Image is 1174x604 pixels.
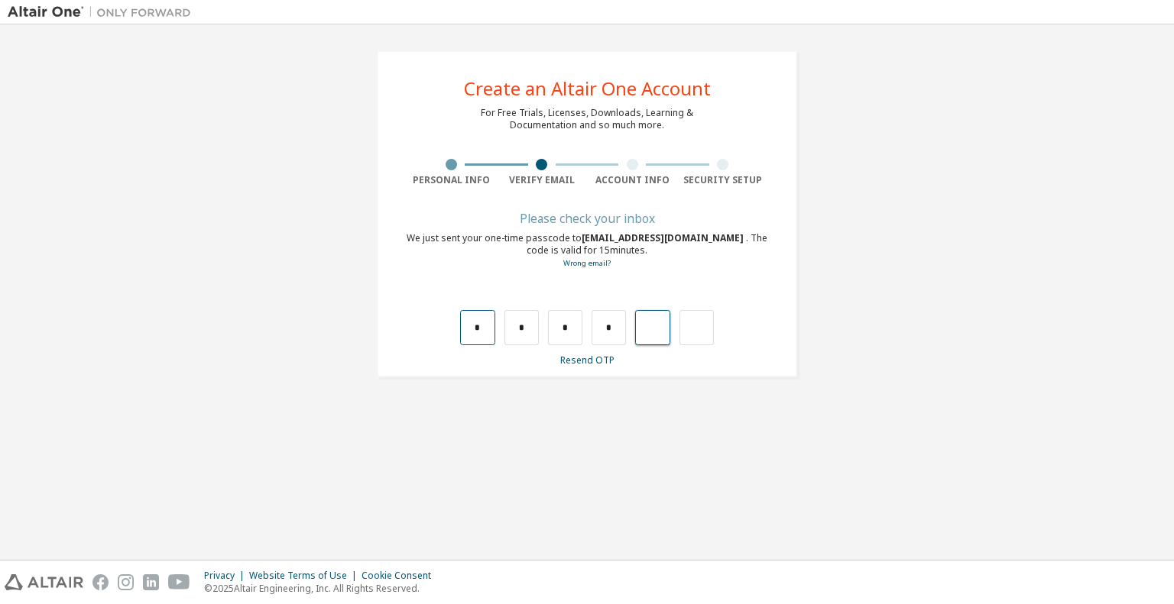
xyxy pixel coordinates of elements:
img: instagram.svg [118,574,134,590]
div: Please check your inbox [406,214,768,223]
div: Website Terms of Use [249,570,362,582]
img: altair_logo.svg [5,574,83,590]
a: Go back to the registration form [563,258,611,268]
div: Create an Altair One Account [464,79,711,98]
div: Privacy [204,570,249,582]
div: Personal Info [406,174,497,186]
div: Account Info [587,174,678,186]
img: facebook.svg [92,574,109,590]
span: [EMAIL_ADDRESS][DOMAIN_NAME] [582,231,746,244]
div: Verify Email [497,174,588,186]
div: Security Setup [678,174,769,186]
img: youtube.svg [168,574,190,590]
img: Altair One [8,5,199,20]
img: linkedin.svg [143,574,159,590]
div: For Free Trials, Licenses, Downloads, Learning & Documentation and so much more. [481,107,693,131]
div: We just sent your one-time passcode to . The code is valid for 15 minutes. [406,232,768,270]
div: Cookie Consent [362,570,440,582]
a: Resend OTP [560,354,615,367]
p: © 2025 Altair Engineering, Inc. All Rights Reserved. [204,582,440,595]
